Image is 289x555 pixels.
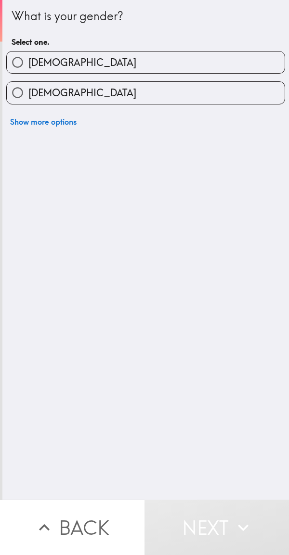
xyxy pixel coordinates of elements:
h6: Select one. [12,37,280,47]
span: [DEMOGRAPHIC_DATA] [28,56,136,69]
button: Next [144,500,289,555]
span: [DEMOGRAPHIC_DATA] [28,86,136,100]
button: Show more options [6,112,80,131]
div: What is your gender? [12,8,280,25]
button: [DEMOGRAPHIC_DATA] [7,52,285,73]
button: [DEMOGRAPHIC_DATA] [7,82,285,103]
